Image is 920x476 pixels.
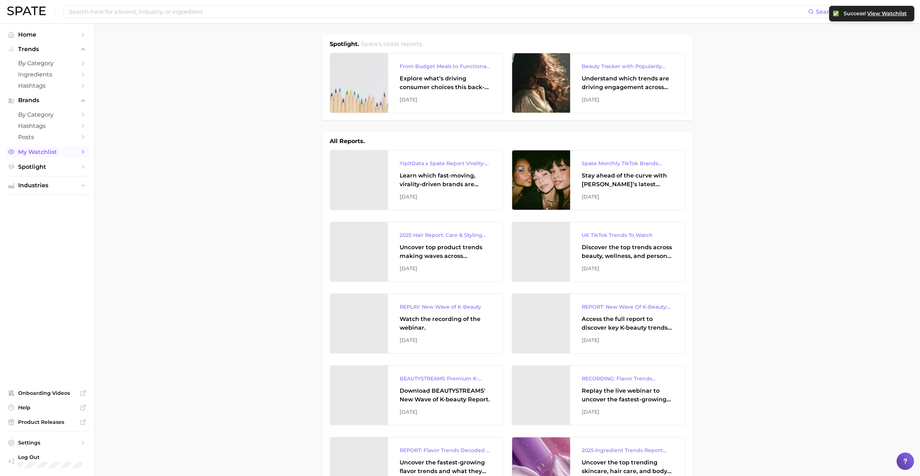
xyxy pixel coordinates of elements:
[582,387,673,404] div: Replay the live webinar to uncover the fastest-growing flavor trends and what they signal about e...
[6,95,88,106] button: Brands
[6,161,88,172] a: Spotlight
[582,192,673,201] div: [DATE]
[400,374,491,383] div: BEAUTYSTREAMS Premium K-beauty Trends Report
[400,336,491,345] div: [DATE]
[6,146,88,158] a: My Watchlist
[330,293,503,354] a: REPLAY: New Wave of K-BeautyWatch the recording of the webinar.[DATE]
[6,69,88,80] a: Ingredients
[400,264,491,273] div: [DATE]
[512,293,685,354] a: REPORT: New Wave Of K-Beauty: [GEOGRAPHIC_DATA]’s Trending Innovations In Skincare & Color Cosmet...
[400,315,491,332] div: Watch the recording of the webinar.
[400,446,491,455] div: REPORT: Flavor Trends Decoded - What's New & What's Next According to TikTok & Google
[582,374,673,383] div: RECORDING: Flavor Trends Decoded - What's New & What's Next According to TikTok & Google
[582,408,673,416] div: [DATE]
[582,336,673,345] div: [DATE]
[18,439,76,446] span: Settings
[582,74,673,92] div: Understand which trends are driving engagement across platforms in the skin, hair, makeup, and fr...
[400,243,491,260] div: Uncover top product trends making waves across platforms — along with key insights into benefits,...
[18,163,76,170] span: Spotlight
[6,109,88,120] a: by Category
[582,315,673,332] div: Access the full report to discover key K-beauty trends influencing [DATE] beauty market
[400,62,491,71] div: From Budget Meals to Functional Snacks: Food & Beverage Trends Shaping Consumer Behavior This Sch...
[582,458,673,476] div: Uncover the top trending skincare, hair care, and body care ingredients capturing attention on Go...
[18,419,76,425] span: Product Releases
[867,10,907,17] button: View Watchlist
[18,111,76,118] span: by Category
[18,454,83,460] span: Log Out
[582,231,673,239] div: UK TikTok Trends To Watch
[18,390,76,396] span: Onboarding Videos
[6,29,88,40] a: Home
[582,95,673,104] div: [DATE]
[18,82,76,89] span: Hashtags
[330,53,503,113] a: From Budget Meals to Functional Snacks: Food & Beverage Trends Shaping Consumer Behavior This Sch...
[6,388,88,398] a: Onboarding Videos
[400,302,491,311] div: REPLAY: New Wave of K-Beauty
[7,7,46,15] img: SPATE
[6,44,88,55] button: Trends
[330,365,503,425] a: BEAUTYSTREAMS Premium K-beauty Trends ReportDownload BEAUTYSTREAMS' New Wave of K-beauty Report.[...
[512,365,685,425] a: RECORDING: Flavor Trends Decoded - What's New & What's Next According to TikTok & GoogleReplay th...
[6,58,88,69] a: by Category
[582,62,673,71] div: Beauty Tracker with Popularity Index
[833,10,840,17] div: ✅
[18,182,76,189] span: Industries
[6,180,88,191] button: Industries
[18,46,76,53] span: Trends
[867,11,907,17] span: View Watchlist
[400,192,491,201] div: [DATE]
[582,446,673,455] div: 2025 Ingredient Trends Report: The Ingredients Defining Beauty in [DATE]
[330,222,503,282] a: 2025 Hair Report: Care & Styling ProductsUncover top product trends making waves across platforms...
[6,131,88,143] a: Posts
[18,31,76,38] span: Home
[6,80,88,91] a: Hashtags
[18,149,76,155] span: My Watchlist
[330,40,359,49] h1: Spotlight.
[330,150,503,210] a: YipitData x Spate Report Virality-Driven Brands Are Taking a Slice of the Beauty PieLearn which f...
[361,40,423,49] h2: Spate's latest reports.
[582,302,673,311] div: REPORT: New Wave Of K-Beauty: [GEOGRAPHIC_DATA]’s Trending Innovations In Skincare & Color Cosmetics
[400,74,491,92] div: Explore what’s driving consumer choices this back-to-school season From budget-friendly meals to ...
[400,171,491,189] div: Learn which fast-moving, virality-driven brands are leading the pack, the risks of viral growth, ...
[18,122,76,129] span: Hashtags
[512,150,685,210] a: Spate Monthly TikTok Brands TrackerStay ahead of the curve with [PERSON_NAME]’s latest monthly tr...
[400,458,491,476] div: Uncover the fastest-growing flavor trends and what they signal about evolving consumer tastes.
[18,97,76,104] span: Brands
[6,437,88,448] a: Settings
[18,60,76,67] span: by Category
[18,404,76,411] span: Help
[582,159,673,168] div: Spate Monthly TikTok Brands Tracker
[400,408,491,416] div: [DATE]
[6,417,88,427] a: Product Releases
[400,95,491,104] div: [DATE]
[512,53,685,113] a: Beauty Tracker with Popularity IndexUnderstand which trends are driving engagement across platfor...
[400,387,491,404] div: Download BEAUTYSTREAMS' New Wave of K-beauty Report.
[18,134,76,141] span: Posts
[6,452,88,470] a: Log out. Currently logged in with e-mail alicia.ung@kearney.com.
[6,402,88,413] a: Help
[512,222,685,282] a: UK TikTok Trends To WatchDiscover the top trends across beauty, wellness, and personal care on Ti...
[18,71,76,78] span: Ingredients
[68,5,808,18] input: Search here for a brand, industry, or ingredient
[843,10,907,17] div: Success!
[816,8,837,15] span: Search
[582,171,673,189] div: Stay ahead of the curve with [PERSON_NAME]’s latest monthly tracker, spotlighting the fastest-gro...
[400,159,491,168] div: YipitData x Spate Report Virality-Driven Brands Are Taking a Slice of the Beauty Pie
[582,243,673,260] div: Discover the top trends across beauty, wellness, and personal care on TikTok [GEOGRAPHIC_DATA].
[330,137,365,146] h1: All Reports.
[582,264,673,273] div: [DATE]
[6,120,88,131] a: Hashtags
[400,231,491,239] div: 2025 Hair Report: Care & Styling Products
